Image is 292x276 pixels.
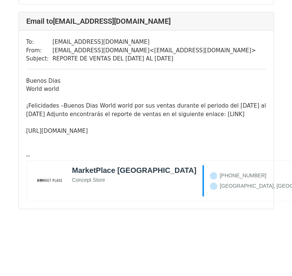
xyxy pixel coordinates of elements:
[72,177,105,183] span: Concept Store
[26,46,53,55] td: From:
[26,127,266,135] div: [URL][DOMAIN_NAME]
[26,38,53,46] td: To:
[53,55,256,63] td: REPORTE DE VENTAS DEL [DATE] AL [DATE]
[255,240,292,276] iframe: Chat Widget
[26,55,53,63] td: Subject:
[53,38,256,46] td: [EMAIL_ADDRESS][DOMAIN_NAME]
[26,152,30,159] span: --
[72,166,197,175] b: MarketPlace [GEOGRAPHIC_DATA]
[26,17,266,26] h4: Email to [EMAIL_ADDRESS][DOMAIN_NAME]
[26,102,266,118] div: ¡Felicidades –Buenos Dias World world por sus ventas durante el periodo del [DATE] al [DATE] Adju...
[255,240,292,276] div: Widget de chat
[26,77,266,85] div: Buenos Dias
[26,85,266,93] div: World world
[53,46,256,55] td: [EMAIL_ADDRESS][DOMAIN_NAME] < [EMAIL_ADDRESS][DOMAIN_NAME] >
[33,165,65,197] img: marketplacenicaragua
